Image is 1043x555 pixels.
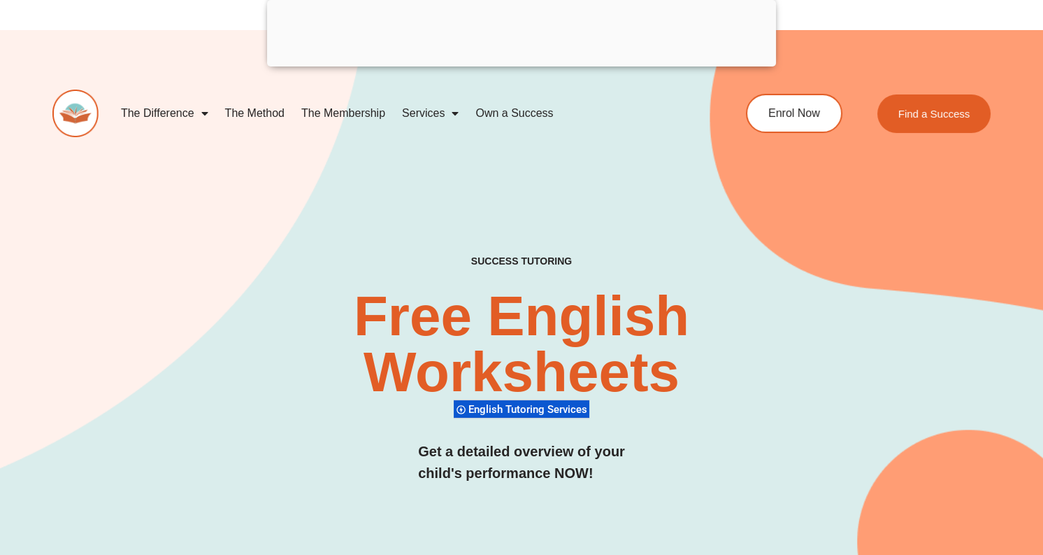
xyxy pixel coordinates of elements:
span: Enrol Now [768,108,820,119]
a: Find a Success [877,94,991,133]
h2: Free English Worksheets​ [212,288,831,400]
span: Find a Success [898,108,970,119]
a: Own a Success [467,97,561,129]
div: English Tutoring Services [454,400,589,419]
h3: Get a detailed overview of your child's performance NOW! [418,441,625,484]
a: Enrol Now [746,94,842,133]
a: The Difference [113,97,217,129]
a: The Method [217,97,293,129]
nav: Menu [113,97,692,129]
a: The Membership [293,97,394,129]
h4: SUCCESS TUTORING​ [382,255,661,267]
iframe: Chat Widget [810,398,1043,555]
a: Services [394,97,467,129]
span: English Tutoring Services [468,403,591,416]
